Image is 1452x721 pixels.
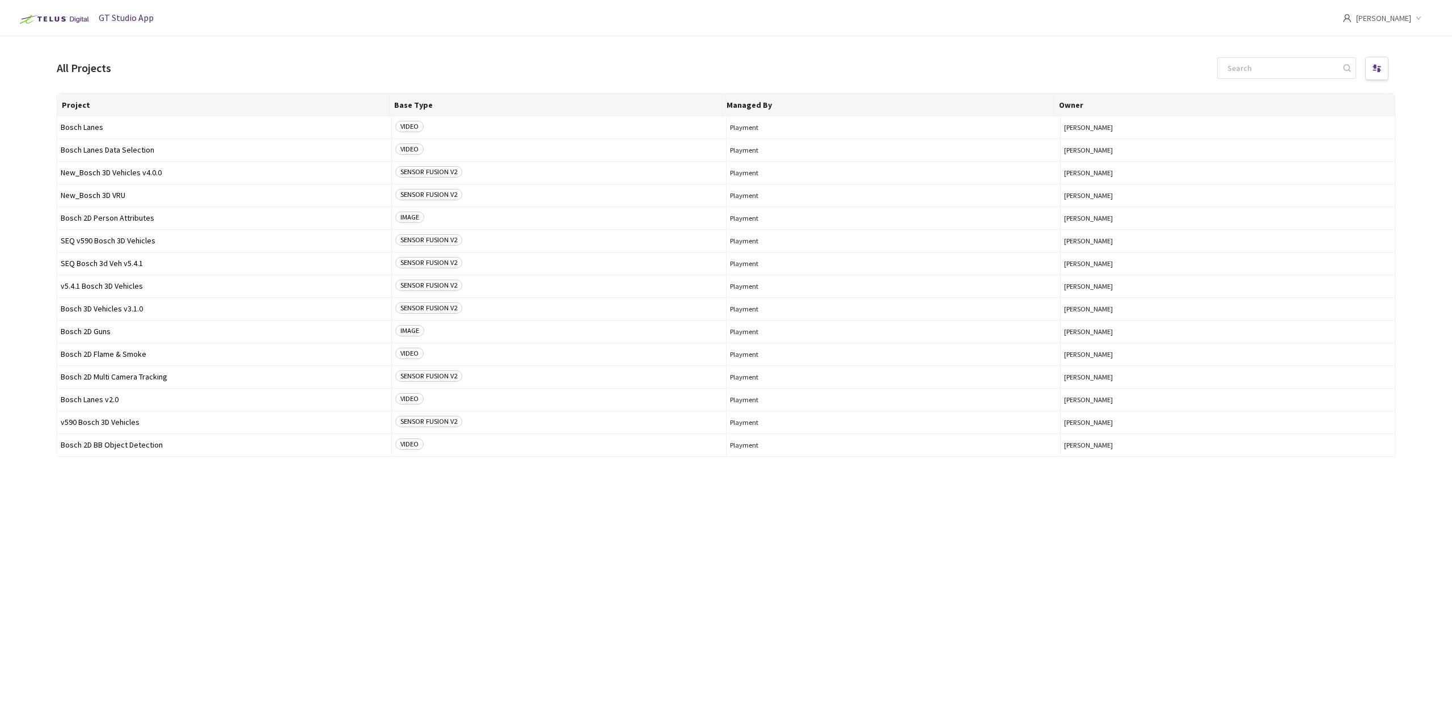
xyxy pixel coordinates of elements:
span: Playment [730,305,1057,313]
button: [PERSON_NAME] [1064,259,1391,268]
span: Playment [730,237,1057,245]
span: Bosch 2D Multi Camera Tracking [61,373,388,381]
span: VIDEO [395,348,424,359]
span: SENSOR FUSION V2 [395,189,462,200]
div: All Projects [57,60,111,77]
button: [PERSON_NAME] [1064,395,1391,404]
span: Playment [730,191,1057,200]
span: v5.4.1 Bosch 3D Vehicles [61,282,388,290]
span: Playment [730,418,1057,427]
span: New_Bosch 3D VRU [61,191,388,200]
span: SENSOR FUSION V2 [395,370,462,382]
span: Playment [730,373,1057,381]
span: Playment [730,168,1057,177]
button: [PERSON_NAME] [1064,146,1391,154]
span: down [1416,15,1421,21]
span: Playment [730,350,1057,359]
span: SENSOR FUSION V2 [395,234,462,246]
button: [PERSON_NAME] [1064,237,1391,245]
span: Bosch Lanes [61,123,388,132]
span: user [1343,14,1352,23]
button: [PERSON_NAME] [1064,373,1391,381]
span: Playment [730,395,1057,404]
th: Base Type [390,94,722,116]
button: [PERSON_NAME] [1064,327,1391,336]
span: SEQ Bosch 3d Veh v5.4.1 [61,259,388,268]
span: New_Bosch 3D Vehicles v4.0.0 [61,168,388,177]
img: Telus [14,10,92,28]
span: Bosch 2D Person Attributes [61,214,388,222]
span: Bosch 2D Guns [61,327,388,336]
span: SENSOR FUSION V2 [395,302,462,314]
span: Playment [730,282,1057,290]
span: SENSOR FUSION V2 [395,416,462,427]
span: Playment [730,146,1057,154]
th: Managed By [722,94,1054,116]
span: SENSOR FUSION V2 [395,280,462,291]
span: Bosch 2D BB Object Detection [61,441,388,449]
span: Playment [730,327,1057,336]
span: Bosch 2D Flame & Smoke [61,350,388,359]
span: VIDEO [395,438,424,450]
span: VIDEO [395,121,424,132]
button: [PERSON_NAME] [1064,123,1391,132]
button: [PERSON_NAME] [1064,168,1391,177]
button: [PERSON_NAME] [1064,191,1391,200]
span: SENSOR FUSION V2 [395,257,462,268]
span: VIDEO [395,393,424,404]
span: Playment [730,123,1057,132]
input: Search [1221,58,1341,78]
span: GT Studio App [99,12,154,23]
span: Playment [730,259,1057,268]
button: [PERSON_NAME] [1064,441,1391,449]
button: [PERSON_NAME] [1064,214,1391,222]
th: Owner [1054,94,1387,116]
button: [PERSON_NAME] [1064,305,1391,313]
span: VIDEO [395,144,424,155]
span: IMAGE [395,325,424,336]
button: [PERSON_NAME] [1064,418,1391,427]
span: Playment [730,441,1057,449]
button: [PERSON_NAME] [1064,350,1391,359]
span: Bosch Lanes v2.0 [61,395,388,404]
span: SEQ v590 Bosch 3D Vehicles [61,237,388,245]
span: v590 Bosch 3D Vehicles [61,418,388,427]
button: [PERSON_NAME] [1064,282,1391,290]
span: Playment [730,214,1057,222]
span: IMAGE [395,212,424,223]
span: Bosch 3D Vehicles v3.1.0 [61,305,388,313]
span: Bosch Lanes Data Selection [61,146,388,154]
span: SENSOR FUSION V2 [395,166,462,178]
th: Project [57,94,390,116]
